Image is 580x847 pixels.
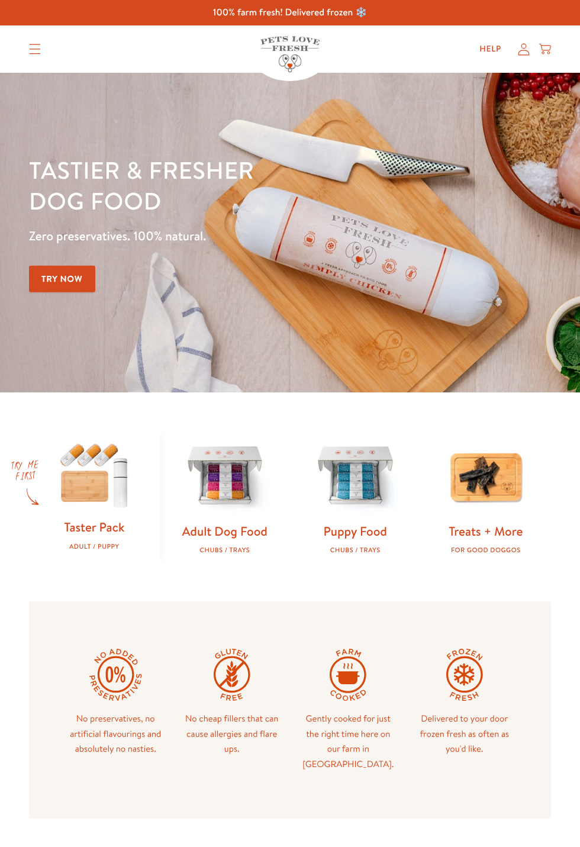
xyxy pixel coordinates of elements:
[470,37,511,61] a: Help
[179,546,272,554] div: Chubs / Trays
[67,711,165,756] p: No preservatives, no artificial flavourings and absolutely no nasties.
[299,711,397,771] p: Gently cooked for just the right time here on our farm in [GEOGRAPHIC_DATA].
[309,546,402,554] div: Chubs / Trays
[182,523,268,540] a: Adult Dog Food
[260,36,320,72] img: Pets Love Fresh
[440,546,533,554] div: For good doggos
[29,154,377,216] h1: Tastier & fresher dog food
[29,266,95,292] a: Try Now
[48,543,141,550] div: Adult / Puppy
[183,711,281,756] p: No cheap fillers that can cause allergies and flare ups.
[20,34,50,64] summary: Translation missing: en.sections.header.menu
[416,711,514,756] p: Delivered to your door frozen fresh as often as you'd like.
[324,523,387,540] a: Puppy Food
[449,523,523,540] a: Treats + More
[29,226,377,247] p: Zero preservatives. 100% natural.
[64,518,124,536] a: Taster Pack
